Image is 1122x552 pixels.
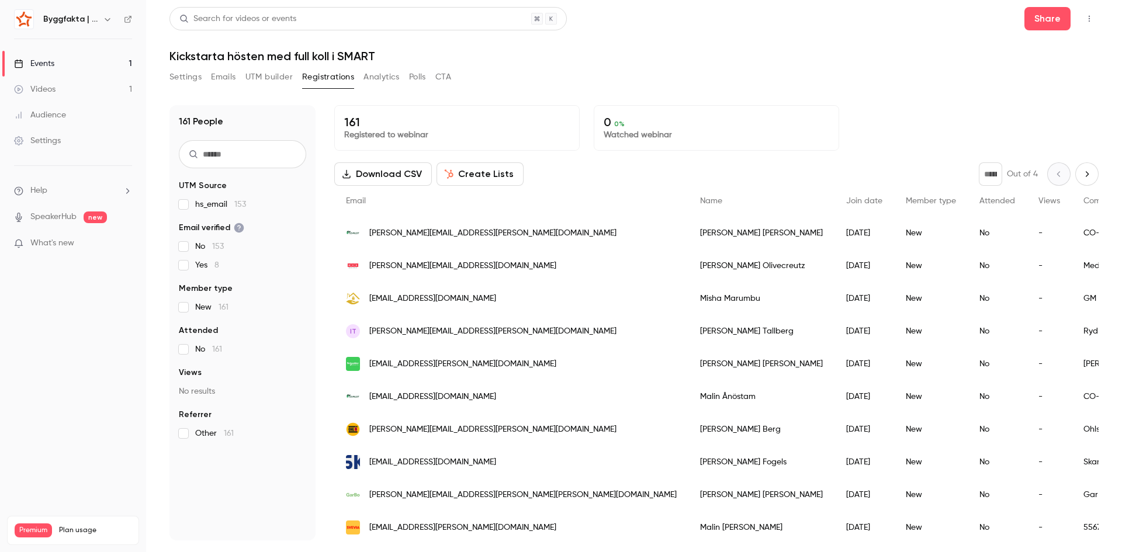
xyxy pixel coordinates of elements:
img: se.com [346,357,360,371]
button: Registrations [302,68,354,86]
div: New [894,282,968,315]
span: Help [30,185,47,197]
div: [DATE] [834,315,894,348]
span: Referrer [179,409,212,421]
span: Email [346,197,366,205]
span: 161 [212,345,222,353]
div: New [894,315,968,348]
div: [DATE] [834,282,894,315]
div: [PERSON_NAME] [PERSON_NAME] [688,217,834,249]
span: [EMAIL_ADDRESS][DOMAIN_NAME] [369,391,496,403]
div: Settings [14,135,61,147]
button: Emails [211,68,236,86]
div: No [968,249,1027,282]
div: - [1027,315,1072,348]
span: 8 [214,261,219,269]
div: [DATE] [834,249,894,282]
span: [EMAIL_ADDRESS][PERSON_NAME][DOMAIN_NAME] [369,522,556,534]
div: - [1027,511,1072,544]
h6: Byggfakta | Powered by Hubexo [43,13,98,25]
span: [PERSON_NAME][EMAIL_ADDRESS][PERSON_NAME][PERSON_NAME][DOMAIN_NAME] [369,489,677,501]
div: Videos [14,84,56,95]
section: facet-groups [179,180,306,439]
span: Plan usage [59,526,131,535]
img: svevia.se [346,520,360,534]
div: New [894,249,968,282]
button: Analytics [363,68,400,86]
span: 161 [219,303,228,311]
img: gmproperties.se [346,293,360,304]
div: - [1027,446,1072,478]
div: New [894,217,968,249]
span: [PERSON_NAME][EMAIL_ADDRESS][PERSON_NAME][DOMAIN_NAME] [369,325,617,338]
span: 161 [224,429,234,438]
span: [EMAIL_ADDRESS][DOMAIN_NAME] [369,293,496,305]
img: Byggfakta | Powered by Hubexo [15,10,33,29]
span: Email verified [179,222,244,234]
div: - [1027,348,1072,380]
div: Malin [PERSON_NAME] [688,511,834,544]
div: No [968,315,1027,348]
span: Member type [906,197,956,205]
div: [DATE] [834,446,894,478]
div: No [968,217,1027,249]
img: garbo.se [346,488,360,502]
span: [EMAIL_ADDRESS][PERSON_NAME][DOMAIN_NAME] [369,358,556,370]
p: Registered to webinar [344,129,570,141]
div: - [1027,380,1072,413]
span: 0 % [614,120,625,128]
div: [PERSON_NAME] Olivecreutz [688,249,834,282]
span: Name [700,197,722,205]
a: SpeakerHub [30,211,77,223]
div: Misha Marumbu [688,282,834,315]
div: New [894,478,968,511]
div: Events [14,58,54,70]
div: Audience [14,109,66,121]
div: New [894,348,968,380]
span: [PERSON_NAME][EMAIL_ADDRESS][PERSON_NAME][DOMAIN_NAME] [369,227,617,239]
div: - [1027,413,1072,446]
h1: 161 People [179,114,223,129]
span: Premium [15,523,52,537]
span: IT [350,326,356,336]
p: No results [179,386,306,397]
div: [DATE] [834,478,894,511]
div: [PERSON_NAME] [PERSON_NAME] [688,348,834,380]
div: No [968,380,1027,413]
div: Search for videos or events [179,13,296,25]
div: No [968,348,1027,380]
span: Attended [179,325,218,336]
div: [DATE] [834,348,894,380]
span: What's new [30,237,74,249]
div: [DATE] [834,380,894,413]
button: Polls [409,68,426,86]
span: No [195,241,224,252]
span: 153 [212,242,224,251]
span: Join date [846,197,882,205]
div: No [968,511,1027,544]
span: UTM Source [179,180,227,192]
div: [DATE] [834,217,894,249]
iframe: Noticeable Trigger [118,238,132,249]
img: copilot.se [346,226,360,240]
div: New [894,511,968,544]
div: New [894,380,968,413]
div: - [1027,478,1072,511]
div: - [1027,282,1072,315]
span: 153 [234,200,246,209]
img: mediateknik.net [346,259,360,273]
span: Member type [179,283,233,294]
li: help-dropdown-opener [14,185,132,197]
span: hs_email [195,199,246,210]
button: Share [1024,7,1071,30]
span: [PERSON_NAME][EMAIL_ADDRESS][PERSON_NAME][DOMAIN_NAME] [369,423,617,436]
div: New [894,446,968,478]
span: new [84,211,107,223]
p: Out of 4 [1007,168,1038,180]
div: No [968,282,1027,315]
div: [PERSON_NAME] Berg [688,413,834,446]
span: Other [195,428,234,439]
span: Attended [979,197,1015,205]
div: [PERSON_NAME] Tallberg [688,315,834,348]
div: No [968,413,1027,446]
